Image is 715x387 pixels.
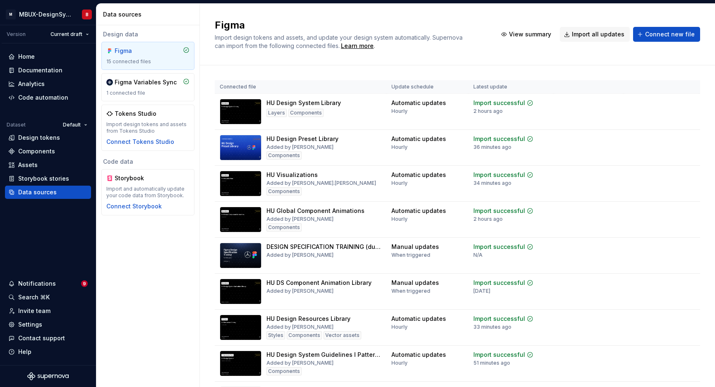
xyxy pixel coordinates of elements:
span: Current draft [50,31,82,38]
div: N/A [473,252,482,258]
th: Update schedule [386,80,468,94]
span: Import all updates [572,30,624,38]
a: Figma15 connected files [101,42,194,70]
div: Added by [PERSON_NAME] [266,324,334,330]
a: StorybookImport and automatically update your code data from Storybook.Connect Storybook [101,169,194,215]
div: Hourly [391,360,408,366]
div: Data sources [18,188,57,196]
a: Design tokens [5,131,91,144]
div: Code automation [18,93,68,102]
button: Import all updates [560,27,630,42]
div: Styles [266,331,285,339]
div: Figma Variables Sync [115,78,177,86]
div: 36 minutes ago [473,144,511,150]
a: Home [5,50,91,63]
span: 9 [81,280,88,287]
a: Assets [5,158,91,172]
button: Search ⌘K [5,291,91,304]
div: Added by [PERSON_NAME] [266,252,334,258]
span: Import design tokens and assets, and update your design system automatically. Supernova can impor... [215,34,464,49]
button: View summary [497,27,557,42]
div: Data sources [103,10,196,19]
button: Connect Tokens Studio [106,138,174,146]
a: Documentation [5,64,91,77]
div: Automatic updates [391,351,446,359]
a: Components [5,145,91,158]
div: HU Design Resources Library [266,315,350,323]
div: DESIGN SPECIFICATION TRAINING (duplicate this file!) [266,243,381,251]
div: Figma [115,47,154,55]
a: Settings [5,318,91,331]
div: Components [266,223,302,232]
div: Design data [101,30,194,38]
div: Notifications [18,279,56,288]
span: Connect new file [645,30,695,38]
div: Hourly [391,324,408,330]
div: 15 connected files [106,58,190,65]
div: 51 minutes ago [473,360,510,366]
div: Hourly [391,180,408,186]
div: B [86,11,89,18]
div: Import successful [473,315,525,323]
div: Hourly [391,216,408,222]
div: Added by [PERSON_NAME] [266,288,334,294]
div: When triggered [391,252,430,258]
div: Layers [266,109,287,117]
span: Default [63,122,81,128]
div: Import successful [473,171,525,179]
div: 1 connected file [106,90,190,96]
div: HU Global Component Animations [266,207,365,215]
div: Automatic updates [391,99,446,107]
a: Analytics [5,77,91,91]
div: Added by [PERSON_NAME] [266,144,334,150]
div: M [6,10,16,19]
div: HU Design System Guidelines l Patterns [266,351,381,359]
span: View summary [509,30,551,38]
div: HU Design System Library [266,99,341,107]
h2: Figma [215,19,487,32]
button: Default [59,119,91,131]
div: Storybook [115,174,154,182]
button: Notifications9 [5,277,91,290]
div: Import successful [473,243,525,251]
div: Import design tokens and assets from Tokens Studio [106,121,190,134]
div: 33 minutes ago [473,324,511,330]
div: Contact support [18,334,65,342]
th: Latest update [468,80,554,94]
div: [DATE] [473,288,490,294]
div: Automatic updates [391,207,446,215]
div: 2 hours ago [473,216,503,222]
div: Components [266,187,302,196]
div: Components [288,109,324,117]
button: Contact support [5,332,91,345]
div: Import successful [473,279,525,287]
div: Vector assets [324,331,361,339]
div: Storybook stories [18,174,69,183]
div: Learn more [341,42,374,50]
button: Connect new file [633,27,700,42]
div: Hourly [391,108,408,115]
div: Invite team [18,307,50,315]
button: Current draft [47,29,93,40]
div: Settings [18,320,42,329]
div: MBUX-DesignSystem [19,10,72,19]
a: Figma Variables Sync1 connected file [101,73,194,101]
div: HU Visualizations [266,171,318,179]
svg: Supernova Logo [27,372,69,380]
div: Components [266,367,302,375]
button: MMBUX-DesignSystemB [2,5,94,23]
div: Components [266,151,302,160]
div: Dataset [7,122,26,128]
div: 2 hours ago [473,108,503,115]
div: Components [18,147,55,155]
div: Manual updates [391,279,439,287]
div: Added by [PERSON_NAME] [266,216,334,222]
div: Automatic updates [391,315,446,323]
div: Import successful [473,351,525,359]
div: Added by [PERSON_NAME] [266,360,334,366]
th: Connected file [215,80,386,94]
div: Added by [PERSON_NAME].[PERSON_NAME] [266,180,376,186]
div: When triggered [391,288,430,294]
div: Connect Storybook [106,202,162,210]
div: Components [287,331,322,339]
